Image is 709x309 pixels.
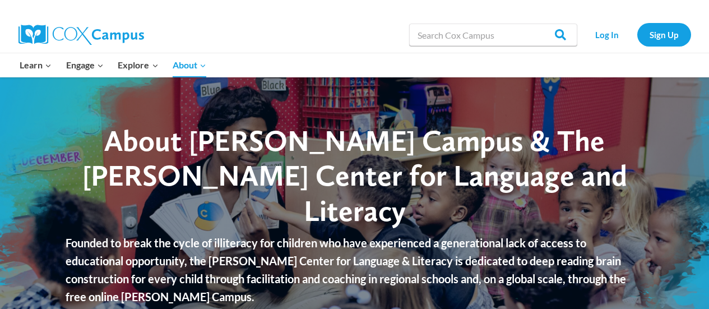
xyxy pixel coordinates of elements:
[18,25,144,45] img: Cox Campus
[409,24,577,46] input: Search Cox Campus
[173,58,206,72] span: About
[118,58,158,72] span: Explore
[66,58,104,72] span: Engage
[66,234,643,306] p: Founded to break the cycle of illiteracy for children who have experienced a generational lack of...
[13,53,214,77] nav: Primary Navigation
[583,23,632,46] a: Log In
[20,58,52,72] span: Learn
[82,123,627,228] span: About [PERSON_NAME] Campus & The [PERSON_NAME] Center for Language and Literacy
[583,23,691,46] nav: Secondary Navigation
[637,23,691,46] a: Sign Up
